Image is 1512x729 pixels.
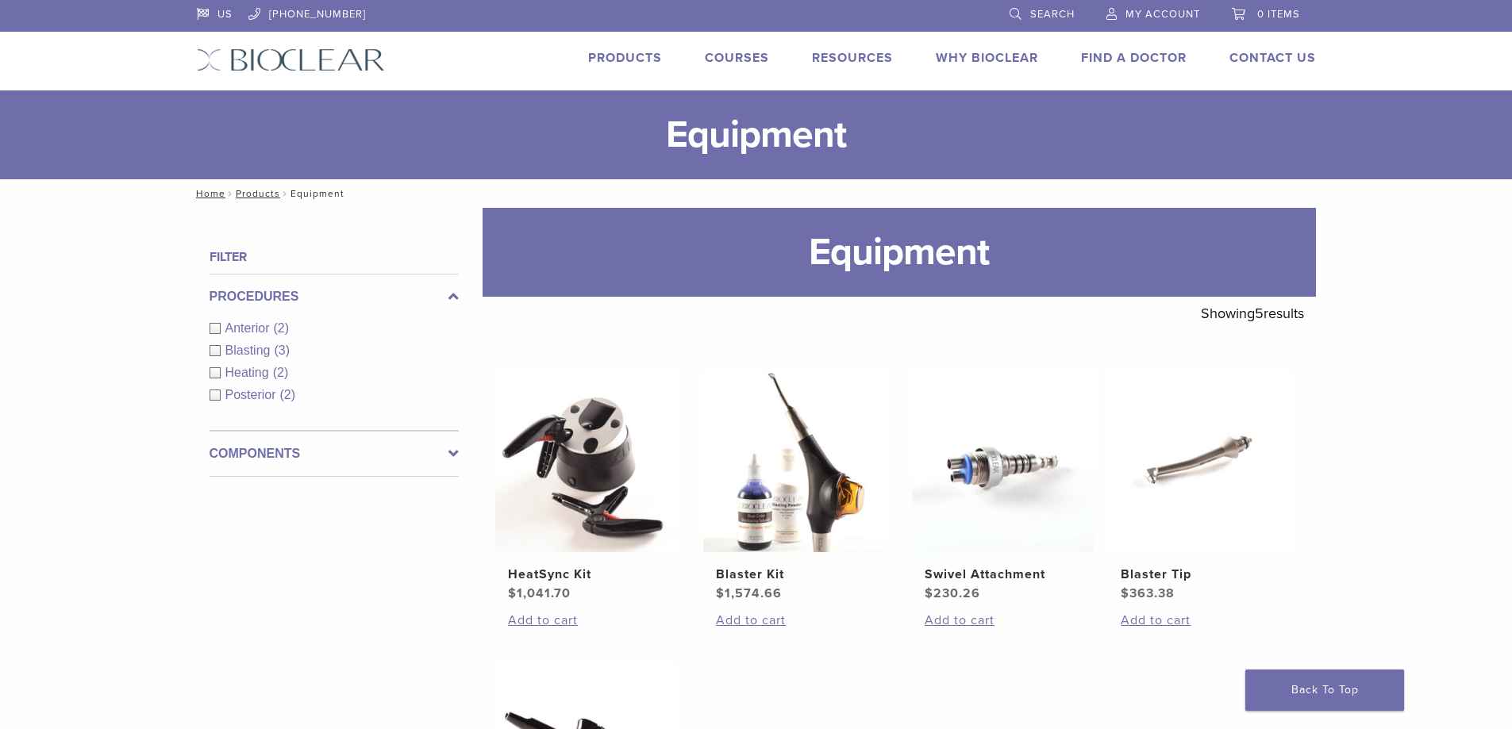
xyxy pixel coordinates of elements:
span: My Account [1125,8,1200,21]
span: $ [716,585,725,601]
a: Products [236,188,280,199]
h2: Blaster Tip [1121,565,1278,584]
a: Add to cart: “HeatSync Kit” [508,611,665,630]
bdi: 1,041.70 [508,585,571,601]
p: Showing results [1201,297,1304,330]
span: (2) [273,366,289,379]
span: (2) [280,388,296,401]
span: (3) [274,343,290,357]
a: Blaster TipBlaster Tip $363.38 [1107,370,1292,603]
span: (2) [274,321,290,335]
h2: Swivel Attachment [925,565,1082,584]
span: / [280,190,290,198]
a: Resources [812,50,893,66]
h1: Equipment [483,208,1316,297]
img: Swivel Attachment [912,370,1095,552]
img: Blaster Kit [703,370,886,552]
span: Anterior [225,321,274,335]
span: Heating [225,366,273,379]
span: Search [1030,8,1075,21]
h2: Blaster Kit [716,565,873,584]
a: Add to cart: “Blaster Tip” [1121,611,1278,630]
a: Swivel AttachmentSwivel Attachment $230.26 [911,370,1096,603]
a: Find A Doctor [1081,50,1187,66]
span: $ [1121,585,1129,601]
img: Bioclear [197,48,385,71]
a: Courses [705,50,769,66]
img: HeatSync Kit [495,370,678,552]
a: HeatSync KitHeatSync Kit $1,041.70 [494,370,679,603]
span: $ [925,585,933,601]
a: Back To Top [1245,670,1404,711]
span: 0 items [1257,8,1300,21]
a: Blaster KitBlaster Kit $1,574.66 [702,370,887,603]
h4: Filter [210,247,459,267]
label: Procedures [210,287,459,306]
bdi: 1,574.66 [716,585,782,601]
span: Blasting [225,343,275,357]
label: Components [210,444,459,463]
h2: HeatSync Kit [508,565,665,584]
nav: Equipment [185,179,1328,208]
span: 5 [1255,305,1264,322]
a: Add to cart: “Swivel Attachment” [925,611,1082,630]
a: Products [588,50,662,66]
bdi: 230.26 [925,585,980,601]
a: Why Bioclear [936,50,1038,66]
a: Contact Us [1229,50,1316,66]
span: / [225,190,236,198]
a: Home [191,188,225,199]
span: $ [508,585,517,601]
img: Blaster Tip [1108,370,1291,552]
a: Add to cart: “Blaster Kit” [716,611,873,630]
bdi: 363.38 [1121,585,1175,601]
span: Posterior [225,388,280,401]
